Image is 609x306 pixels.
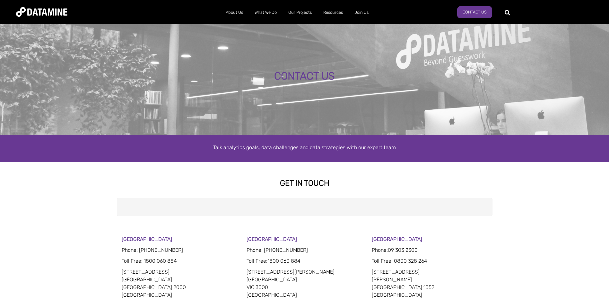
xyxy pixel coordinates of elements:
[247,236,297,242] strong: [GEOGRAPHIC_DATA]
[349,4,374,21] a: Join Us
[122,268,238,299] p: [STREET_ADDRESS] [GEOGRAPHIC_DATA] [GEOGRAPHIC_DATA] 2000 [GEOGRAPHIC_DATA]
[122,257,238,265] p: : 1800 060 884
[247,257,362,265] p: 1800 060 884
[247,247,308,253] span: Phone: [PHONE_NUMBER]
[372,268,488,299] p: [STREET_ADDRESS] [PERSON_NAME] [GEOGRAPHIC_DATA] 1052 [GEOGRAPHIC_DATA]
[213,144,396,150] span: Talk analytics goals, data challenges and data strategies with our expert team
[69,71,540,82] div: CONTACT US
[122,236,172,242] strong: [GEOGRAPHIC_DATA]
[249,4,283,21] a: What We Do
[283,4,318,21] a: Our Projects
[372,236,422,242] strong: [GEOGRAPHIC_DATA]
[372,246,488,254] p: Phone:
[318,4,349,21] a: Resources
[280,179,329,188] strong: GET IN TOUCH
[247,268,362,299] p: [STREET_ADDRESS][PERSON_NAME] [GEOGRAPHIC_DATA] VIC 3000 [GEOGRAPHIC_DATA]
[247,258,267,264] span: Toll Free:
[122,247,183,253] span: Phone: [PHONE_NUMBER]
[457,6,492,18] a: Contact Us
[388,247,418,253] span: 09 303 2300
[372,258,427,264] span: Toll Free: 0800 328 264
[122,258,141,264] span: Toll Free
[16,7,67,17] img: Datamine
[220,4,249,21] a: About Us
